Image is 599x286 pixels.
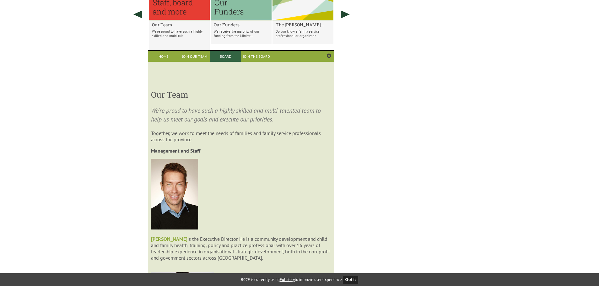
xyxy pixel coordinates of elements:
[214,22,268,28] a: Our Funders
[152,29,207,38] p: We're proud to have such a highly skilled and multi-tale...
[276,29,330,38] p: Do you know a family service professional or organizatio...
[151,236,187,242] a: [PERSON_NAME]
[152,22,207,28] a: Our Team
[280,277,295,282] a: Fullstory
[151,106,331,124] p: We're proud to have such a highly skilled and multi-talented team to help us meet our goals and e...
[214,29,268,38] p: We receive the majority of our funding from the Ministr...
[179,51,210,62] a: Join Our Team
[151,236,331,267] p: is the Executive Director. He is a community development and child and family health, training, p...
[148,51,179,62] a: Home
[327,53,331,58] a: Close
[151,148,200,154] strong: Management and Staff
[343,276,359,283] button: Got it
[151,89,331,100] h3: Our Team
[241,51,272,62] a: Join the Board
[210,51,241,62] a: Board
[276,22,330,28] a: The [PERSON_NAME]...
[151,130,331,143] p: Together, we work to meet the needs of families and family service professionals across the provi...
